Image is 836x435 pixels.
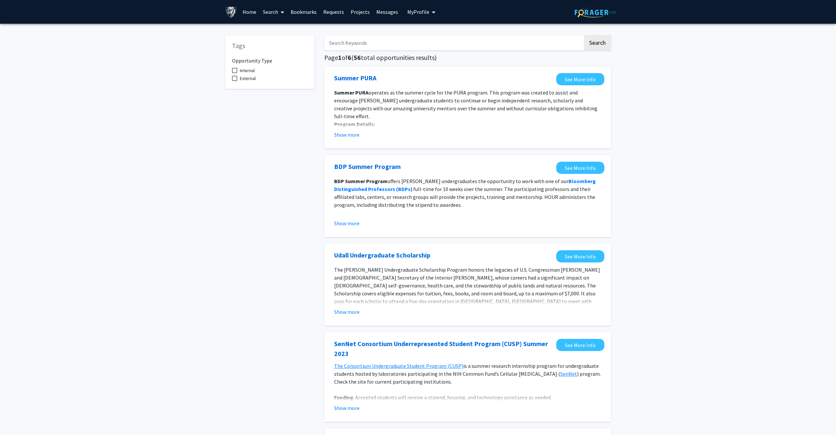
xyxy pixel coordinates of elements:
a: Search [260,0,287,23]
a: Opens in a new tab [334,73,376,83]
strong: Program Details: [334,121,375,127]
a: Home [239,0,260,23]
h6: Opportunity Type [232,52,308,64]
img: Johns Hopkins University Logo [225,6,237,18]
a: Projects [347,0,373,23]
input: Search Keywords [324,35,583,50]
a: Opens in a new tab [334,250,430,260]
a: Opens in a new tab [556,162,604,174]
strong: Summer PURA [334,89,368,96]
a: Opens in a new tab [556,73,604,85]
a: Opens in a new tab [334,339,553,359]
span: operates as the summer cycle for the PURA program. This program was created to assist and encoura... [334,89,597,120]
a: Opens in a new tab [556,250,604,262]
img: ForagerOne Logo [575,7,616,17]
span: 6 [348,53,351,62]
strong: BDP Summer Program [334,178,388,184]
a: SenNet [560,370,577,377]
strong: Funding [334,394,353,401]
a: Messages [373,0,401,23]
span: My Profile [407,9,429,15]
span: External [240,74,256,82]
span: 56 [354,53,361,62]
a: Opens in a new tab [334,162,401,172]
a: Opens in a new tab [556,339,604,351]
h5: Page of ( total opportunities results) [324,54,611,62]
a: The Consortium Undergraduate Student Program (CUSP) [334,363,463,369]
span: Internal [240,67,255,74]
button: Show more [334,219,360,227]
p: is a summer research internship program for undergraduate students hosted by laboratories partici... [334,362,601,386]
p: : Accepted students will receive a stipend, housing, and technology assistance as needed. [334,394,601,401]
h5: Tags [232,42,308,50]
button: Show more [334,131,360,139]
button: Search [584,35,611,50]
span: The [PERSON_NAME] Undergraduate Scholarship Program honors the legacies of U.S. Congressman [PERS... [334,266,600,320]
span: 1 [338,53,342,62]
a: Requests [320,0,347,23]
a: Bookmarks [287,0,320,23]
iframe: Chat [5,405,28,430]
button: Show more [334,404,360,412]
p: offers [PERSON_NAME] undergraduates the opportunity to work with one of our full-time for 10 week... [334,177,601,209]
button: Show more [334,308,360,316]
